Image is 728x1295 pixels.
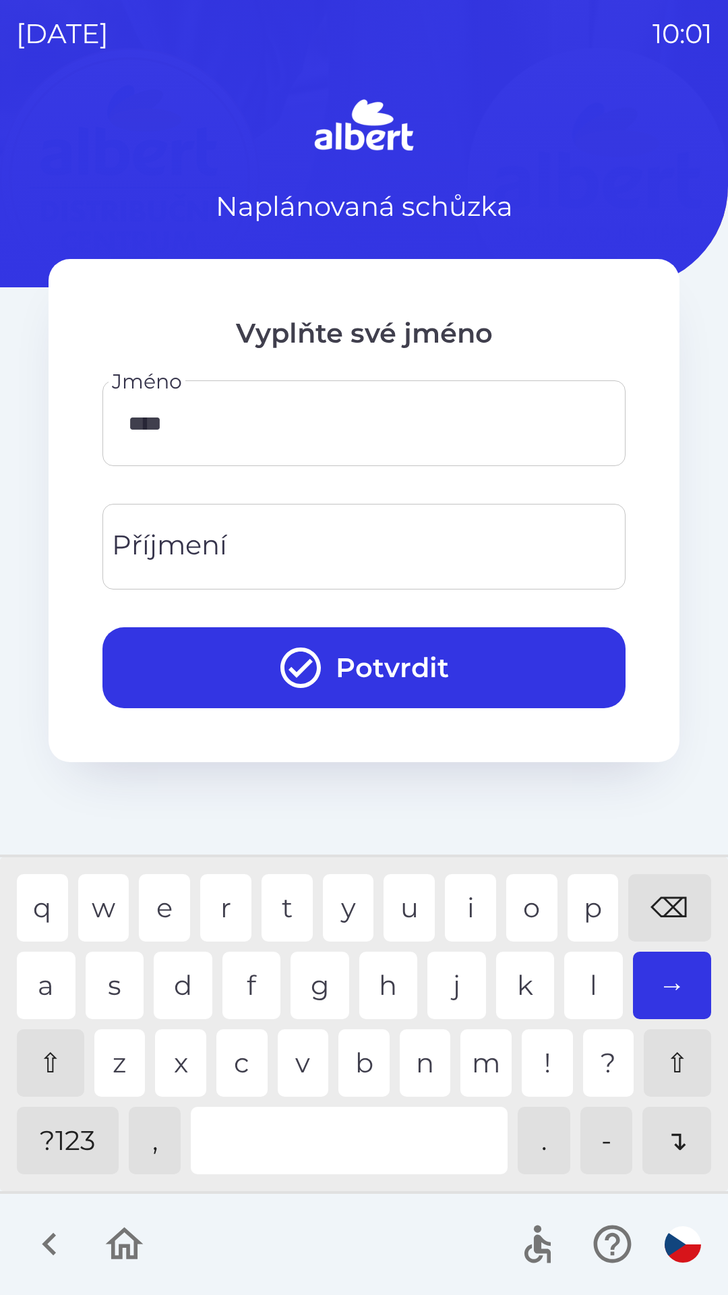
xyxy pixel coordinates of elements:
[216,186,513,227] p: Naplánovaná schůzka
[665,1226,701,1263] img: cs flag
[102,627,626,708] button: Potvrdit
[112,367,182,396] label: Jméno
[653,13,712,54] p: 10:01
[16,13,109,54] p: [DATE]
[49,94,679,159] img: Logo
[102,313,626,353] p: Vyplňte své jméno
